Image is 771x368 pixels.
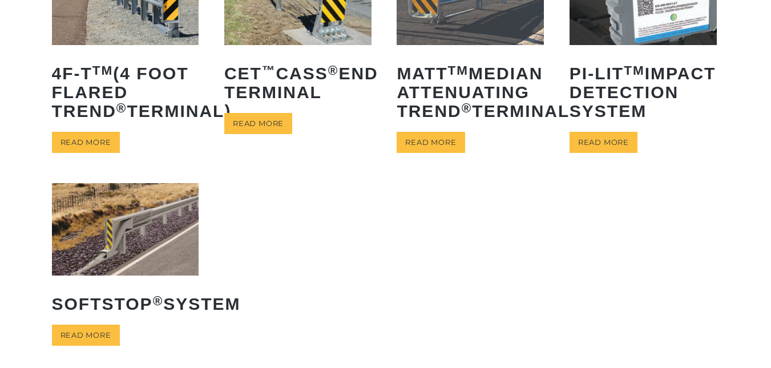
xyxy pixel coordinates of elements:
[116,101,127,115] sup: ®
[328,63,339,78] sup: ®
[397,55,544,129] h2: MATT Median Attenuating TREND Terminal
[462,101,473,115] sup: ®
[52,55,199,129] h2: 4F-T (4 Foot Flared TREND Terminal)
[224,113,292,134] a: Read more about “CET™ CASS® End Terminal”
[52,183,199,275] img: SoftStop System End Terminal
[570,55,717,129] h2: PI-LIT Impact Detection System
[224,55,372,110] h2: CET CASS End Terminal
[262,63,276,78] sup: ™
[447,63,469,78] sup: TM
[153,294,164,308] sup: ®
[397,132,465,153] a: Read more about “MATTTM Median Attenuating TREND® Terminal”
[52,183,199,321] a: SoftStop®System
[52,286,199,322] h2: SoftStop System
[52,325,120,346] a: Read more about “SoftStop® System”
[624,63,645,78] sup: TM
[52,132,120,153] a: Read more about “4F-TTM (4 Foot Flared TREND® Terminal)”
[570,132,637,153] a: Read more about “PI-LITTM Impact Detection System”
[92,63,114,78] sup: TM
